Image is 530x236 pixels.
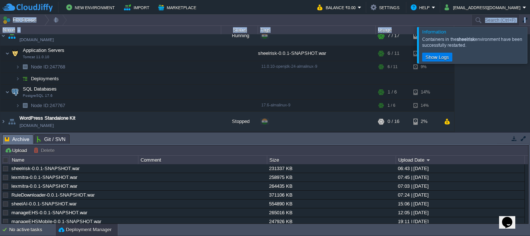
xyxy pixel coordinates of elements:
img: AMDAwAAAACH5BAEAAAAALAAAAAABAAEAAAICRAEAOw== [15,73,20,84]
button: Delete [33,147,57,154]
span: Node ID: [31,103,50,108]
button: [EMAIL_ADDRESS][DOMAIN_NAME] [445,3,523,12]
a: [DOMAIN_NAME] [20,122,54,129]
div: 1 / 6 [388,85,397,99]
a: WordPress Standalone Kit [20,115,75,122]
a: Deployments [30,75,60,82]
span: Git / SVN [37,135,66,144]
div: 1 / 6 [388,100,395,111]
button: Upload [5,147,29,154]
div: 9% [413,61,437,73]
div: Tags [258,26,375,34]
a: Node ID:247768 [30,64,66,70]
div: 14% [413,85,437,99]
div: 6 / 11 [388,61,397,73]
img: AMDAwAAAACH5BAEAAAAALAAAAAABAAEAAAICRAEAOw== [0,26,6,46]
a: Application ServersTomcat 11.0.10 [22,47,66,53]
a: sheelAI-0.0.1-SNAPSHOT.war [11,201,77,207]
button: Env Groups [3,15,39,25]
div: 06:43 | [DATE] [396,164,524,173]
a: sheelrisk-0.0.1-SNAPSHOT.war [11,166,79,171]
button: Marketplace [158,3,198,12]
a: SQL DatabasesPostgreSQL 17.6 [22,86,58,92]
a: lexmitra-0.0.1-SNAPSHOT.war [11,175,77,180]
div: 371106 KB [267,191,395,199]
div: Name [10,156,138,164]
button: Deployment Manager [59,226,112,233]
span: 17.6-almalinux-9 [261,103,290,107]
a: lexmitra-0.0.1-SNAPSHOT.war [11,183,77,189]
span: 247767 [30,102,66,109]
img: AMDAwAAAACH5BAEAAAAALAAAAAABAAEAAAICRAEAOw== [7,112,17,131]
div: 554890 KB [267,200,395,208]
a: RuleDownloader-0.0.1-SNAPSHOT.war [11,192,95,198]
div: No active tasks [9,224,55,236]
div: 264435 KB [267,182,395,190]
button: Help [411,3,432,12]
img: AMDAwAAAACH5BAEAAAAALAAAAAABAAEAAAICRAEAOw== [15,61,20,73]
span: 247768 [30,64,66,70]
b: sheelrisk [457,37,475,42]
div: 12:05 | [DATE] [396,208,524,217]
div: 14% [413,100,437,111]
a: manageEHSMobile-0.0.1-SNAPSHOT.war [11,219,101,224]
div: Usage [376,26,454,34]
span: Archive [5,135,29,144]
img: AMDAwAAAACH5BAEAAAAALAAAAAABAAEAAAICRAEAOw== [7,26,17,46]
img: AMDAwAAAACH5BAEAAAAALAAAAAABAAEAAAICRAEAOw== [5,46,10,61]
div: 2% [413,112,437,131]
img: AMDAwAAAACH5BAEAAAAALAAAAAABAAEAAAICRAEAOw== [20,73,30,84]
img: AMDAwAAAACH5BAEAAAAALAAAAAABAAEAAAICRAEAOw== [20,100,30,111]
div: Upload Date [396,156,524,164]
div: 0 / 16 [388,112,399,131]
span: Information [422,29,446,35]
img: CloudJiffy [3,3,53,12]
img: AMDAwAAAACH5BAEAAAAALAAAAAABAAEAAAICRAEAOw== [10,46,20,61]
div: 258975 KB [267,173,395,182]
div: sheelrisk-0.0.1-SNAPSHOT.war [258,46,376,61]
button: Show Logs [423,54,451,60]
img: AMDAwAAAACH5BAEAAAAALAAAAAABAAEAAAICRAEAOw== [5,85,10,99]
div: Comment [139,156,267,164]
div: Running [221,26,258,46]
span: Application Servers [22,47,66,53]
div: 265016 KB [267,208,395,217]
button: New Environment [66,3,117,12]
a: Node ID:247767 [30,102,66,109]
div: Name [1,26,221,34]
div: 15:06 | [DATE] [396,200,524,208]
img: AMDAwAAAACH5BAEAAAAALAAAAAABAAEAAAICRAEAOw== [17,29,21,31]
div: 231337 KB [267,164,395,173]
div: Containers in the environment have been successfully restarted. [422,36,525,48]
div: 07:03 | [DATE] [396,182,524,190]
div: 6 / 11 [388,46,399,61]
div: 07:24 | [DATE] [396,191,524,199]
span: Node ID: [31,64,50,70]
a: manageEHS-0.0.1-SNAPSHOT.war [11,210,87,215]
div: 7 / 17 [388,26,399,46]
div: 19:11 | [DATE] [396,217,524,226]
span: Tomcat 11.0.10 [23,55,49,59]
span: SQL Databases [22,86,58,92]
iframe: chat widget [499,207,523,229]
a: [DOMAIN_NAME] [20,36,54,43]
span: PostgreSQL 17.6 [23,94,53,98]
div: 9% [413,46,437,61]
button: Settings [371,3,402,12]
div: 07:45 | [DATE] [396,173,524,182]
div: Size [268,156,396,164]
div: Status [222,26,258,34]
div: 247926 KB [267,217,395,226]
button: Import [124,3,152,12]
img: AMDAwAAAACH5BAEAAAAALAAAAAABAAEAAAICRAEAOw== [10,85,20,99]
button: Balance ₹0.00 [317,3,358,12]
img: AMDAwAAAACH5BAEAAAAALAAAAAABAAEAAAICRAEAOw== [20,61,30,73]
span: 11.0.10-openjdk-24-almalinux-9 [261,64,317,68]
div: 11% [413,26,437,46]
div: Stopped [221,112,258,131]
img: AMDAwAAAACH5BAEAAAAALAAAAAABAAEAAAICRAEAOw== [15,100,20,111]
img: AMDAwAAAACH5BAEAAAAALAAAAAABAAEAAAICRAEAOw== [0,112,6,131]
